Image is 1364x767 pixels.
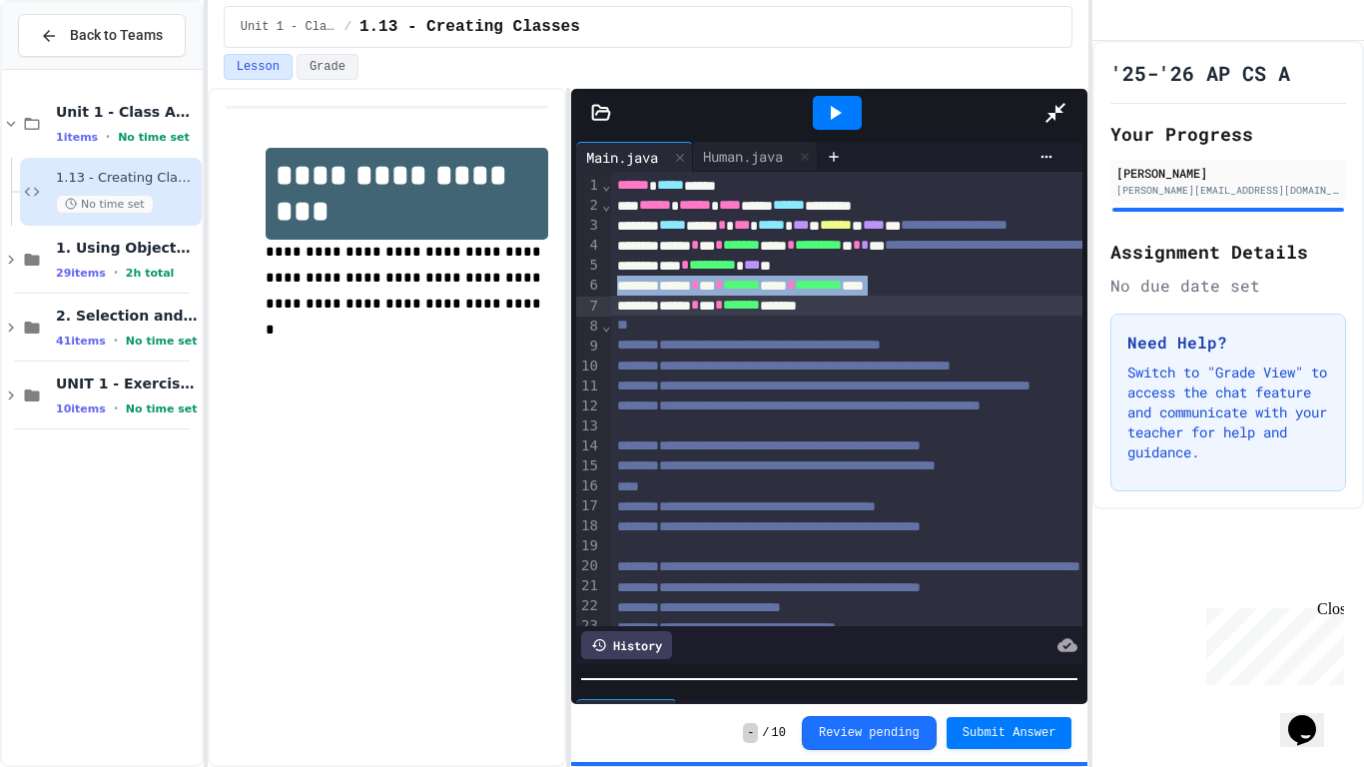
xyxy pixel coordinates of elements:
span: 29 items [56,267,106,280]
span: / [762,725,769,741]
div: 6 [576,276,601,296]
div: 9 [576,337,601,357]
div: History [581,631,672,659]
div: 4 [576,236,601,256]
button: Grade [297,54,358,80]
span: 1 items [56,131,98,144]
span: 10 items [56,402,106,415]
h2: Assignment Details [1110,238,1346,266]
span: 41 items [56,335,106,348]
span: 2. Selection and Iteration [56,307,198,325]
div: Console [576,704,652,725]
span: 1. Using Objects and Methods [56,239,198,257]
div: 18 [576,516,601,536]
div: Human.java [693,142,818,172]
span: • [106,129,110,145]
iframe: chat widget [1198,600,1344,685]
span: UNIT 1 - Exercises [56,375,198,392]
div: 11 [576,377,601,396]
div: 20 [576,556,601,576]
span: Fold line [601,197,611,213]
h2: Your Progress [1110,120,1346,148]
div: 5 [576,256,601,276]
span: No time set [56,195,154,214]
button: Review pending [802,716,937,750]
div: 14 [576,436,601,456]
span: 1.13 - Creating Classes [56,170,198,187]
div: 10 [576,357,601,377]
div: 17 [576,496,601,516]
div: 1 [576,176,601,196]
div: [PERSON_NAME] [1116,164,1340,182]
span: Unit 1 - Class Assignments [56,103,198,121]
div: 13 [576,416,601,436]
div: 8 [576,317,601,337]
button: Submit Answer [947,717,1072,749]
div: 23 [576,616,601,636]
span: • [114,333,118,349]
div: 2 [576,196,601,216]
span: • [114,400,118,416]
p: Switch to "Grade View" to access the chat feature and communicate with your teacher for help and ... [1127,363,1329,462]
span: Submit Answer [963,725,1056,741]
span: 2h total [126,267,175,280]
span: Back to Teams [70,25,163,46]
span: No time set [118,131,190,144]
div: Main.java [576,142,693,172]
div: 16 [576,476,601,496]
div: 22 [576,596,601,616]
span: Unit 1 - Class Assignments [241,19,337,35]
div: Console [576,699,677,729]
span: • [114,265,118,281]
div: 15 [576,456,601,476]
span: Fold line [601,318,611,334]
div: Main.java [576,147,668,168]
button: Back to Teams [18,14,186,57]
div: [PERSON_NAME][EMAIL_ADDRESS][DOMAIN_NAME] [1116,183,1340,198]
div: Chat with us now!Close [8,8,138,127]
button: Lesson [224,54,293,80]
div: 7 [576,297,601,317]
div: 12 [576,396,601,416]
span: / [344,19,351,35]
span: - [743,723,758,743]
div: 19 [576,536,601,556]
span: Fold line [601,177,611,193]
h1: '25-'26 AP CS A [1110,59,1290,87]
h3: Need Help? [1127,331,1329,355]
div: 21 [576,576,601,596]
span: 1.13 - Creating Classes [359,15,580,39]
div: 3 [576,216,601,236]
div: Human.java [693,146,793,167]
span: No time set [126,335,198,348]
span: No time set [126,402,198,415]
div: No due date set [1110,274,1346,298]
span: 10 [772,725,786,741]
iframe: chat widget [1280,687,1344,747]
